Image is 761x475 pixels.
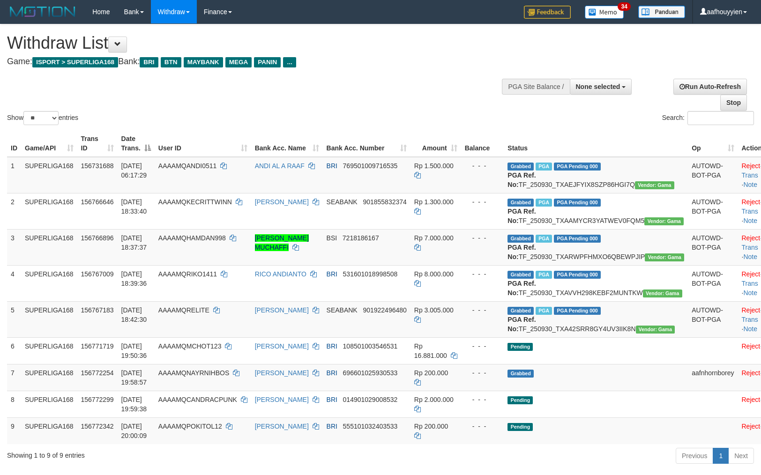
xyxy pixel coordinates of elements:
[21,301,77,337] td: SUPERLIGA168
[507,199,534,207] span: Grabbed
[225,57,252,67] span: MEGA
[504,229,688,265] td: TF_250930_TXARWPFHMXO6QBEWPJIP
[81,162,114,170] span: 156731688
[327,342,337,350] span: BRI
[536,235,552,243] span: Marked by aafsengchandara
[21,364,77,391] td: SUPERLIGA168
[688,364,738,391] td: aafnhornborey
[158,342,222,350] span: AAAAMQMCHOT123
[687,111,754,125] input: Search:
[283,57,296,67] span: ...
[32,57,118,67] span: ISPORT > SUPERLIGA168
[524,6,571,19] img: Feedback.jpg
[507,163,534,171] span: Grabbed
[507,235,534,243] span: Grabbed
[638,6,685,18] img: panduan.png
[327,234,337,242] span: BSI
[7,364,21,391] td: 7
[554,235,601,243] span: PGA Pending
[465,422,500,431] div: - - -
[743,325,757,333] a: Note
[323,130,410,157] th: Bank Acc. Number: activate to sort column ascending
[645,253,684,261] span: Vendor URL: https://trx31.1velocity.biz
[7,111,78,125] label: Show entries
[327,198,358,206] span: SEABANK
[121,369,147,386] span: [DATE] 19:58:57
[742,423,761,430] a: Reject
[507,208,536,224] b: PGA Ref. No:
[7,301,21,337] td: 5
[742,306,761,314] a: Reject
[327,306,358,314] span: SEABANK
[414,423,448,430] span: Rp 200.000
[688,265,738,301] td: AUTOWD-BOT-PGA
[363,198,406,206] span: Copy 901855832374 to clipboard
[585,6,624,19] img: Button%20Memo.svg
[465,269,500,279] div: - - -
[504,193,688,229] td: TF_250930_TXAAMYCR3YATWEV0FQM5
[536,307,552,315] span: Marked by aafheankoy
[118,130,155,157] th: Date Trans.: activate to sort column descending
[7,5,78,19] img: MOTION_logo.png
[81,423,114,430] span: 156772342
[343,234,379,242] span: Copy 7218186167 to clipboard
[121,270,147,287] span: [DATE] 18:39:36
[21,417,77,444] td: SUPERLIGA168
[414,198,454,206] span: Rp 1.300.000
[81,369,114,377] span: 156772254
[713,448,729,464] a: 1
[21,265,77,301] td: SUPERLIGA168
[158,234,226,242] span: AAAAMQHAMDAN998
[21,391,77,417] td: SUPERLIGA168
[536,271,552,279] span: Marked by aafheankoy
[77,130,118,157] th: Trans ID: activate to sort column ascending
[255,198,309,206] a: [PERSON_NAME]
[742,369,761,377] a: Reject
[728,448,754,464] a: Next
[618,2,630,11] span: 34
[140,57,158,67] span: BRI
[536,163,552,171] span: Marked by aafromsomean
[343,369,398,377] span: Copy 696601025930533 to clipboard
[7,447,310,460] div: Showing 1 to 9 of 9 entries
[81,234,114,242] span: 156766896
[570,79,632,95] button: None selected
[255,423,309,430] a: [PERSON_NAME]
[644,217,684,225] span: Vendor URL: https://trx31.1velocity.biz
[343,270,398,278] span: Copy 531601018998508 to clipboard
[554,199,601,207] span: PGA Pending
[255,234,309,251] a: [PERSON_NAME] MUCHAFFI
[507,396,533,404] span: Pending
[743,181,757,188] a: Note
[81,198,114,206] span: 156766646
[461,130,504,157] th: Balance
[507,370,534,378] span: Grabbed
[504,301,688,337] td: TF_250930_TXA42SRR8GY4UV3IIK8N
[7,157,21,193] td: 1
[21,157,77,193] td: SUPERLIGA168
[507,280,536,297] b: PGA Ref. No:
[507,244,536,260] b: PGA Ref. No:
[158,423,222,430] span: AAAAMQPOKITOL12
[158,270,217,278] span: AAAAMQRIKO1411
[121,342,147,359] span: [DATE] 19:50:36
[465,368,500,378] div: - - -
[742,234,761,242] a: Reject
[688,193,738,229] td: AUTOWD-BOT-PGA
[158,396,237,403] span: AAAAMQCANDRACPUNK
[414,369,448,377] span: Rp 200.000
[343,342,398,350] span: Copy 108501003546531 to clipboard
[688,229,738,265] td: AUTOWD-BOT-PGA
[255,369,309,377] a: [PERSON_NAME]
[742,270,761,278] a: Reject
[554,307,601,315] span: PGA Pending
[502,79,569,95] div: PGA Site Balance /
[465,395,500,404] div: - - -
[504,157,688,193] td: TF_250930_TXAEJFYIX8SZP86HGI7Q
[507,316,536,333] b: PGA Ref. No:
[576,83,620,90] span: None selected
[507,307,534,315] span: Grabbed
[742,342,761,350] a: Reject
[327,162,337,170] span: BRI
[7,57,498,67] h4: Game: Bank:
